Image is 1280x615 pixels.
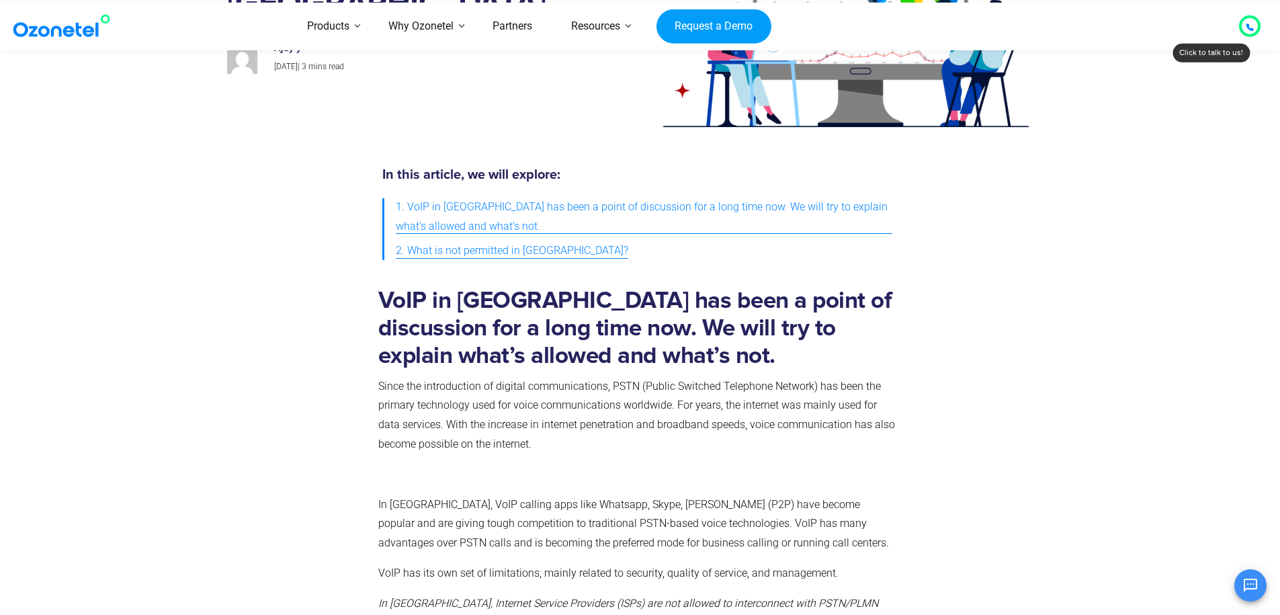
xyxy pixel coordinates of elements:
[396,198,892,237] span: 1. VoIP in [GEOGRAPHIC_DATA] has been a point of discussion for a long time now. We will try to e...
[274,60,558,75] p: |
[302,62,306,71] span: 3
[552,3,640,50] a: Resources
[378,377,897,454] p: Since the introduction of digital communications, PSTN (Public Switched Telephone Network) has be...
[396,241,628,261] span: 2. What is not permitted in [GEOGRAPHIC_DATA]?
[369,3,473,50] a: Why Ozonetel
[227,44,257,74] img: ca79e7ff75a4a49ece3c360be6bc1c9ae11b1190ab38fa3a42769ffe2efab0fe
[378,495,897,553] p: In [GEOGRAPHIC_DATA], VoIP calling apps like Whatsapp, Skype, [PERSON_NAME] (P2P) have become pop...
[274,62,298,71] span: [DATE]
[473,3,552,50] a: Partners
[396,195,892,239] a: 1. VoIP in [GEOGRAPHIC_DATA] has been a point of discussion for a long time now. We will try to e...
[378,564,897,583] p: VoIP has its own set of limitations, mainly related to security, quality of service, and management.
[396,239,628,263] a: 2. What is not permitted in [GEOGRAPHIC_DATA]?
[382,168,892,181] h5: In this article, we will explore:
[656,9,771,44] a: Request a Demo
[308,62,344,71] span: mins read
[288,3,369,50] a: Products
[1234,569,1267,602] button: Open chat
[378,289,892,368] strong: VoIP in [GEOGRAPHIC_DATA] has been a point of discussion for a long time now. We will try to expl...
